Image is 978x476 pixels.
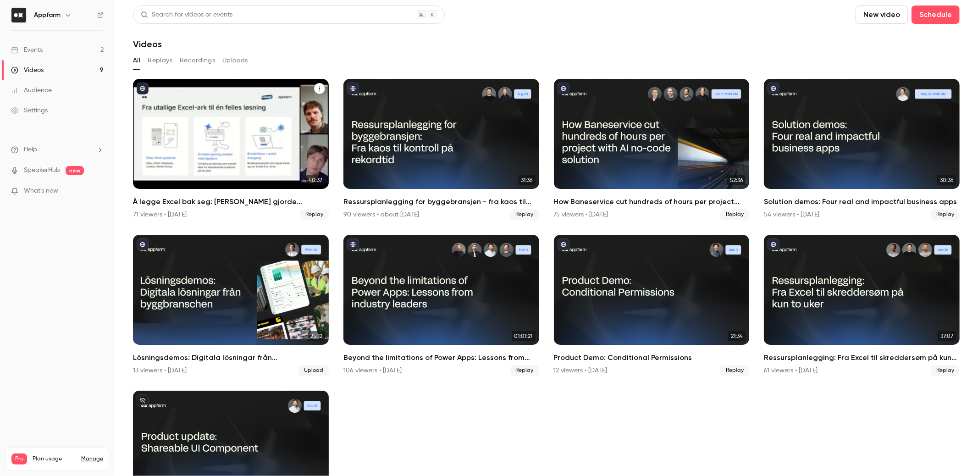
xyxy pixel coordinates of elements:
li: Å legge Excel bak seg: Hvordan Hæhre gjorde millionbesparelser med skreddersydd ressursplanlegger [133,79,329,220]
button: published [558,238,569,250]
div: 71 viewers • [DATE] [133,210,187,219]
button: Replays [148,53,172,68]
span: 01:01:21 [512,331,536,341]
button: published [347,238,359,250]
h2: Lösningsdemos: Digitala lösningar från byggbranschen [133,352,329,363]
li: Ressursplanlegging for byggebransjen - fra kaos til kontroll på rekordtid [343,79,539,220]
span: Plan usage [33,455,76,463]
button: Schedule [912,6,960,24]
span: new [66,166,84,175]
h2: Solution demos: Four real and impactful business apps [764,196,960,207]
a: Manage [81,455,103,463]
span: 25:12 [308,331,325,341]
a: 37:07Ressursplanlegging: Fra Excel til skreddersøm på kun to uker61 viewers • [DATE]Replay [764,235,960,376]
li: Solution demos: Four real and impactful business apps [764,79,960,220]
li: Product Demo: Conditional Permissions [554,235,750,376]
button: Recordings [180,53,215,68]
h2: Ressursplanlegging: Fra Excel til skreddersøm på kun to uker [764,352,960,363]
span: 31:36 [519,175,536,185]
button: published [558,83,569,94]
a: 31:36Ressursplanlegging for byggebransjen - fra kaos til kontroll på rekordtid90 viewers • about ... [343,79,539,220]
img: Appfarm [11,8,26,22]
span: What's new [24,186,58,196]
div: 54 viewers • [DATE] [764,210,819,219]
div: Settings [11,106,48,115]
h2: How Baneservice cut hundreds of hours per project with AI no-code solution [554,196,750,207]
li: Lösningsdemos: Digitala lösningar från byggbranschen [133,235,329,376]
button: published [137,83,149,94]
span: Replay [720,209,749,220]
button: published [768,83,779,94]
h2: Beyond the limitations of Power Apps: Lessons from industry leaders [343,352,539,363]
span: 52:36 [727,175,746,185]
div: Search for videos or events [141,10,232,20]
a: 01:01:21Beyond the limitations of Power Apps: Lessons from industry leaders106 viewers • [DATE]Re... [343,235,539,376]
li: Beyond the limitations of Power Apps: Lessons from industry leaders [343,235,539,376]
span: Replay [931,209,960,220]
a: 21:34Product Demo: Conditional Permissions12 viewers • [DATE]Replay [554,235,750,376]
a: SpeakerHub [24,166,60,175]
div: 13 viewers • [DATE] [133,366,187,375]
button: published [347,83,359,94]
button: New video [856,6,908,24]
span: Help [24,145,37,155]
div: 12 viewers • [DATE] [554,366,608,375]
span: Replay [510,365,539,376]
span: 30:36 [937,175,956,185]
button: published [768,238,779,250]
h6: Appfarm [34,11,61,20]
div: Events [11,45,43,55]
button: published [137,238,149,250]
div: 61 viewers • [DATE] [764,366,818,375]
div: 106 viewers • [DATE] [343,366,402,375]
a: 40:37Å legge Excel bak seg: [PERSON_NAME] gjorde millionbesparelser med skreddersydd ressursplanl... [133,79,329,220]
button: unpublished [137,394,149,406]
div: Audience [11,86,52,95]
span: Replay [931,365,960,376]
h2: Ressursplanlegging for byggebransjen - fra kaos til kontroll på rekordtid [343,196,539,207]
div: 75 viewers • [DATE] [554,210,608,219]
span: Upload [298,365,329,376]
div: Videos [11,66,44,75]
div: 90 viewers • about [DATE] [343,210,419,219]
span: Pro [11,454,27,465]
li: How Baneservice cut hundreds of hours per project with AI no-code solution [554,79,750,220]
span: Replay [720,365,749,376]
h2: Å legge Excel bak seg: [PERSON_NAME] gjorde millionbesparelser med skreddersydd ressursplanlegger [133,196,329,207]
span: 37:07 [938,331,956,341]
li: help-dropdown-opener [11,145,104,155]
button: Uploads [222,53,248,68]
h1: Videos [133,39,162,50]
section: Videos [133,6,960,470]
li: Ressursplanlegging: Fra Excel til skreddersøm på kun to uker [764,235,960,376]
h2: Product Demo: Conditional Permissions [554,352,750,363]
a: 52:36How Baneservice cut hundreds of hours per project with AI no-code solution75 viewers • [DATE... [554,79,750,220]
a: 25:12Lösningsdemos: Digitala lösningar från byggbranschen13 viewers • [DATE]Upload [133,235,329,376]
span: Replay [510,209,539,220]
span: 21:34 [728,331,746,341]
span: Replay [300,209,329,220]
span: 40:37 [306,175,325,185]
button: All [133,53,140,68]
a: 30:36Solution demos: Four real and impactful business apps54 viewers • [DATE]Replay [764,79,960,220]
